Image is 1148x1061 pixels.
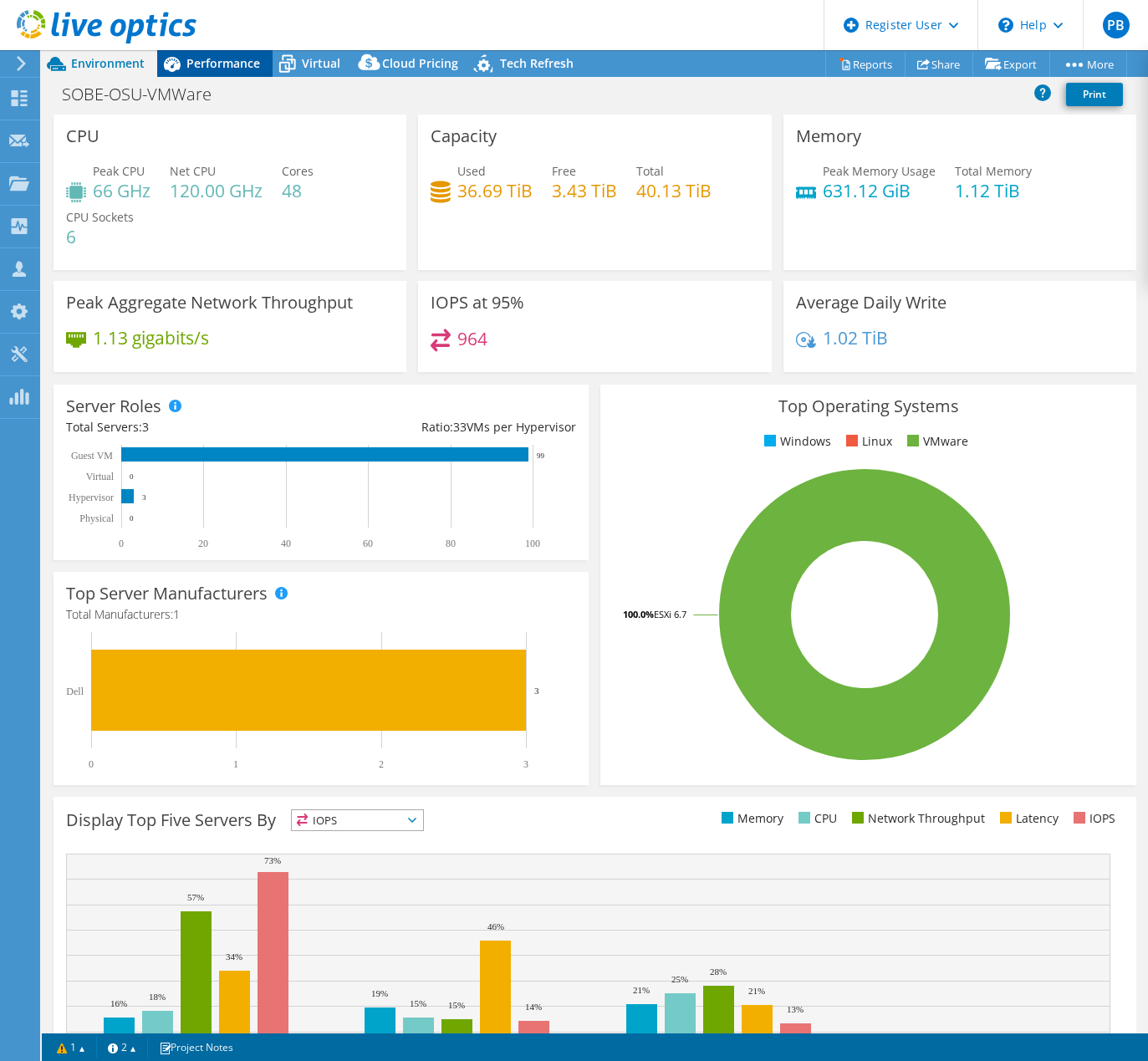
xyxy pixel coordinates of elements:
text: 0 [89,758,94,770]
text: 21% [633,985,650,995]
li: Latency [996,809,1059,828]
text: 40 [281,538,291,549]
text: 99 [537,451,545,460]
text: 57% [187,892,204,902]
text: 21% [748,986,765,996]
span: Performance [186,55,260,71]
span: Virtual [302,55,340,71]
text: 20 [198,538,208,549]
h4: 36.69 TiB [457,181,533,200]
h4: 1.02 TiB [823,329,888,347]
span: Total Memory [955,163,1032,179]
tspan: ESXi 6.7 [654,608,686,620]
text: 15% [410,998,426,1008]
a: Export [972,51,1050,77]
text: 28% [710,967,727,977]
li: IOPS [1069,809,1115,828]
svg: \n [998,18,1013,33]
text: 3 [523,758,528,770]
span: IOPS [292,810,423,830]
h3: IOPS at 95% [431,293,524,312]
text: Guest VM [71,450,113,462]
h3: Top Operating Systems [613,397,1123,416]
div: Ratio: VMs per Hypervisor [321,418,576,436]
h3: Capacity [431,127,497,145]
text: 73% [264,855,281,865]
text: 3 [142,493,146,502]
h1: SOBE-OSU-VMWare [54,85,237,104]
li: Network Throughput [848,809,985,828]
h3: Top Server Manufacturers [66,584,268,603]
h4: 120.00 GHz [170,181,263,200]
span: Cloud Pricing [382,55,458,71]
text: 80 [446,538,456,549]
h3: Memory [796,127,861,145]
a: Project Notes [147,1037,245,1058]
a: Print [1066,83,1123,106]
span: Tech Refresh [500,55,574,71]
text: Virtual [86,471,115,482]
span: Total [636,163,664,179]
text: 2 [379,758,384,770]
span: Cores [282,163,314,179]
text: 15% [448,1000,465,1010]
h3: CPU [66,127,99,145]
a: 1 [45,1037,97,1058]
h3: Server Roles [66,397,161,416]
text: 16% [110,998,127,1008]
h4: Total Manufacturers: [66,605,576,624]
text: 19% [371,988,388,998]
li: VMware [903,432,968,451]
text: 13% [787,1004,804,1014]
h4: 1.13 gigabits/s [93,329,209,347]
text: 3 [534,686,539,696]
text: 100 [525,538,540,549]
span: Peak Memory Usage [823,163,936,179]
div: Total Servers: [66,418,321,436]
li: Memory [717,809,783,828]
h3: Average Daily Write [796,293,946,312]
span: Free [552,163,576,179]
span: 33 [453,419,467,435]
span: 3 [142,419,149,435]
text: Hypervisor [69,492,114,503]
span: CPU Sockets [66,209,134,225]
text: Dell [66,686,84,697]
h4: 6 [66,227,134,246]
li: Windows [760,432,831,451]
text: 0 [130,514,134,523]
h4: 48 [282,181,314,200]
text: Physical [79,513,114,524]
a: More [1049,51,1127,77]
a: Share [905,51,973,77]
li: Linux [842,432,892,451]
a: Reports [825,51,906,77]
span: PB [1103,12,1130,38]
h4: 3.43 TiB [552,181,617,200]
text: 60 [363,538,373,549]
text: 0 [119,538,124,549]
text: 25% [671,974,688,984]
text: 14% [525,1002,542,1012]
h4: 631.12 GiB [823,181,936,200]
span: Used [457,163,486,179]
a: 2 [96,1037,148,1058]
span: 1 [173,606,180,622]
tspan: 100.0% [623,608,654,620]
h4: 40.13 TiB [636,181,712,200]
text: 34% [226,951,242,962]
h4: 1.12 TiB [955,181,1032,200]
text: 46% [487,921,504,931]
span: Environment [71,55,145,71]
h4: 964 [457,329,487,348]
text: 18% [149,992,166,1002]
span: Peak CPU [93,163,145,179]
span: Net CPU [170,163,216,179]
h4: 66 GHz [93,181,151,200]
text: 1 [233,758,238,770]
h3: Peak Aggregate Network Throughput [66,293,353,312]
li: CPU [794,809,837,828]
text: 0 [130,472,134,481]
